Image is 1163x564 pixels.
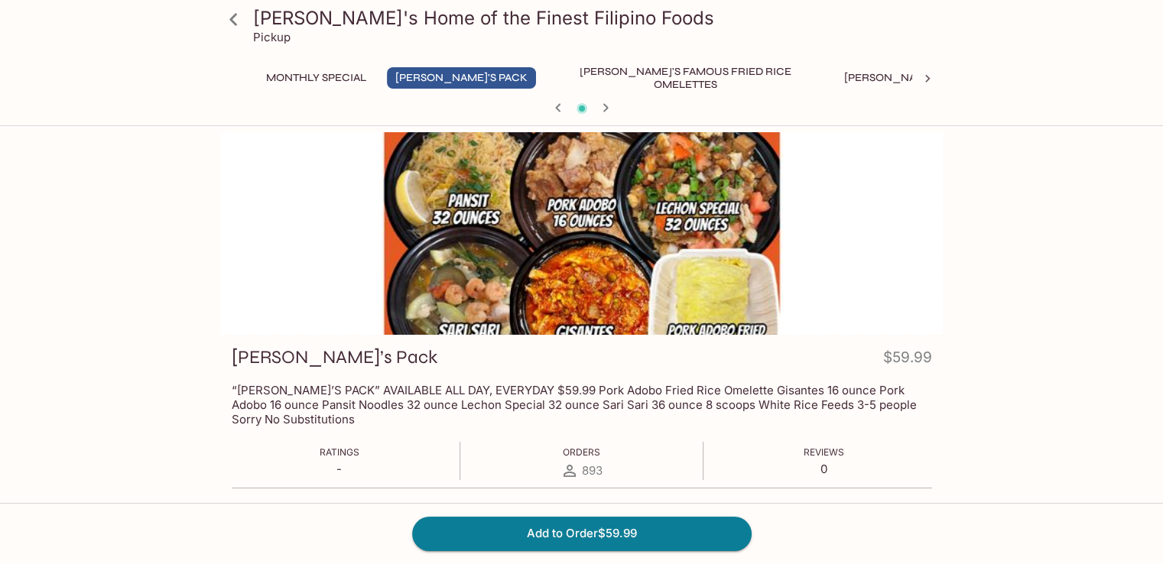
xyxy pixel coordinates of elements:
p: Pickup [253,30,291,44]
button: Monthly Special [258,67,375,89]
button: [PERSON_NAME]'s Pack [387,67,536,89]
span: Ratings [320,446,359,458]
span: 893 [582,463,603,478]
h4: For a smoother pickup process please confirm the following: [232,501,635,517]
button: [PERSON_NAME]'s Famous Fried Rice Omelettes [548,67,824,89]
p: “[PERSON_NAME]’S PACK” AVAILABLE ALL DAY, EVERYDAY $59.99 Pork Adobo Fried Rice Omelette Gisantes... [232,383,932,426]
span: Orders [563,446,600,458]
h3: [PERSON_NAME]'s Home of the Finest Filipino Foods [253,6,937,30]
h3: [PERSON_NAME]’s Pack [232,345,437,369]
span: Reviews [804,446,844,458]
button: Add to Order$59.99 [412,517,752,550]
div: Elena’s Pack [221,132,943,335]
button: [PERSON_NAME]'s Mixed Plates [836,67,1031,89]
p: 0 [804,462,844,476]
p: - [320,462,359,476]
h4: $59.99 [883,345,932,375]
